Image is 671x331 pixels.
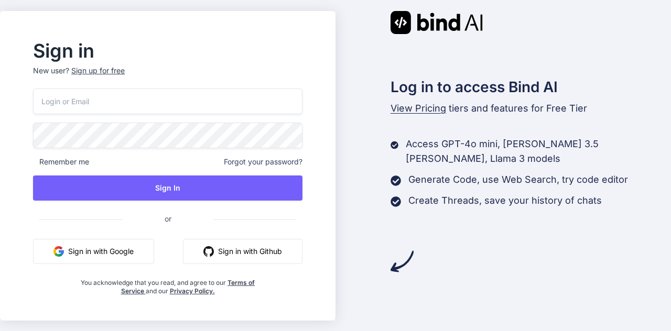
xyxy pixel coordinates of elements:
h2: Log in to access Bind AI [391,76,671,98]
img: github [203,246,214,257]
p: New user? [33,65,302,89]
span: or [123,206,213,231]
button: Sign In [33,175,302,201]
p: tiers and features for Free Tier [391,101,671,116]
span: View Pricing [391,103,446,114]
span: Remember me [33,157,89,167]
div: You acknowledge that you read, and agree to our and our [78,272,258,295]
p: Access GPT-4o mini, [PERSON_NAME] 3.5 [PERSON_NAME], Llama 3 models [406,137,671,166]
h2: Sign in [33,42,302,59]
a: Terms of Service [121,279,255,295]
img: arrow [391,250,414,273]
p: Generate Code, use Web Search, try code editor [408,172,628,187]
img: google [53,246,64,257]
img: Bind AI logo [391,11,483,34]
button: Sign in with Github [183,239,302,264]
span: Forgot your password? [224,157,302,167]
button: Sign in with Google [33,239,154,264]
a: Privacy Policy. [170,287,215,295]
input: Login or Email [33,89,302,114]
div: Sign up for free [71,65,125,76]
p: Create Threads, save your history of chats [408,193,602,208]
